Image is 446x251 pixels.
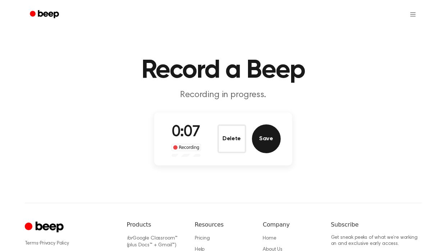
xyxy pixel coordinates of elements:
[127,220,183,229] h6: Products
[263,220,319,229] h6: Company
[331,220,422,229] h6: Subscribe
[331,235,422,247] p: Get sneak peeks of what we’re working on and exclusive early access.
[25,220,65,234] a: Cruip
[252,124,281,153] button: Save Audio Record
[195,236,210,241] a: Pricing
[25,240,115,247] div: ·
[217,124,246,153] button: Delete Audio Record
[171,144,201,151] div: Recording
[404,6,422,23] button: Open menu
[263,236,276,241] a: Home
[127,236,133,241] i: for
[25,8,65,22] a: Beep
[39,58,407,83] h1: Record a Beep
[25,241,38,246] a: Terms
[195,220,251,229] h6: Resources
[40,241,69,246] a: Privacy Policy
[172,125,201,140] span: 0:07
[85,89,361,101] p: Recording in progress.
[127,236,178,248] a: forGoogle Classroom™ (plus Docs™ + Gmail™)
